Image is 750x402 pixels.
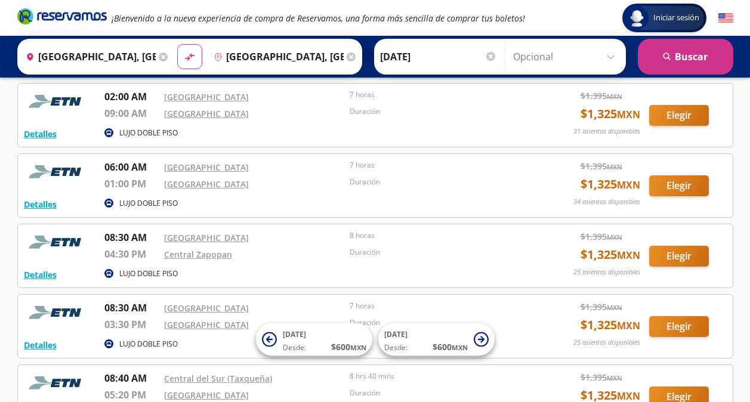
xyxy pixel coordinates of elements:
small: MXN [607,233,622,242]
button: [DATE]Desde:$600MXN [378,323,495,356]
p: 7 horas [350,89,530,100]
p: 34 asientos disponibles [573,197,640,207]
input: Buscar Origen [21,42,156,72]
a: [GEOGRAPHIC_DATA] [164,178,249,190]
img: RESERVAMOS [24,89,89,113]
input: Buscar Destino [209,42,344,72]
span: $ 1,325 [581,105,640,123]
p: Duración [350,388,530,398]
a: Central del Sur (Taxqueña) [164,373,272,384]
span: $ 1,325 [581,316,640,334]
span: $ 1,325 [581,246,640,264]
p: 8 horas [350,230,530,241]
button: Elegir [649,175,709,196]
span: $ 1,395 [581,230,622,243]
p: 7 horas [350,160,530,171]
p: 31 asientos disponibles [573,126,640,137]
p: 01:00 PM [104,177,158,191]
p: Duración [350,177,530,187]
img: RESERVAMOS [24,230,89,254]
small: MXN [617,319,640,332]
span: $ 1,395 [581,301,622,313]
button: Elegir [649,105,709,126]
img: RESERVAMOS [24,301,89,324]
p: LUJO DOBLE PISO [119,128,178,138]
p: 8 hrs 40 mins [350,371,530,382]
p: 08:40 AM [104,371,158,385]
img: RESERVAMOS [24,371,89,395]
span: $ 1,395 [581,371,622,384]
a: [GEOGRAPHIC_DATA] [164,108,249,119]
p: 08:30 AM [104,230,158,245]
span: Iniciar sesión [649,12,704,24]
small: MXN [607,162,622,171]
span: [DATE] [384,329,408,339]
a: [GEOGRAPHIC_DATA] [164,232,249,243]
span: $ 1,325 [581,175,640,193]
p: LUJO DOBLE PISO [119,198,178,209]
p: Duración [350,317,530,328]
p: 06:00 AM [104,160,158,174]
input: Opcional [513,42,620,72]
small: MXN [617,108,640,121]
button: [DATE]Desde:$600MXN [256,323,372,356]
span: $ 1,395 [581,89,622,102]
p: 7 horas [350,301,530,311]
p: 04:30 PM [104,247,158,261]
button: Elegir [649,316,709,337]
a: Central Zapopan [164,249,232,260]
p: 09:00 AM [104,106,158,120]
p: LUJO DOBLE PISO [119,268,178,279]
i: Brand Logo [17,7,107,25]
a: [GEOGRAPHIC_DATA] [164,389,249,401]
p: LUJO DOBLE PISO [119,339,178,350]
input: Elegir Fecha [380,42,497,72]
p: 03:30 PM [104,317,158,332]
small: MXN [617,178,640,191]
button: Detalles [24,128,57,140]
p: 05:20 PM [104,388,158,402]
button: Buscar [638,39,733,75]
button: Detalles [24,268,57,281]
p: Duración [350,106,530,117]
span: [DATE] [283,329,306,339]
a: Brand Logo [17,7,107,29]
button: Detalles [24,198,57,211]
p: 02:00 AM [104,89,158,104]
p: 25 asientos disponibles [573,338,640,348]
a: [GEOGRAPHIC_DATA] [164,162,249,173]
small: MXN [617,249,640,262]
p: 08:30 AM [104,301,158,315]
span: $ 600 [331,341,366,353]
button: Detalles [24,339,57,351]
em: ¡Bienvenido a la nueva experiencia de compra de Reservamos, una forma más sencilla de comprar tus... [112,13,525,24]
span: Desde: [384,342,408,353]
span: Desde: [283,342,306,353]
span: $ 600 [433,341,468,353]
span: $ 1,395 [581,160,622,172]
small: MXN [607,92,622,101]
small: MXN [607,303,622,312]
small: MXN [452,343,468,352]
a: [GEOGRAPHIC_DATA] [164,91,249,103]
button: English [718,11,733,26]
a: [GEOGRAPHIC_DATA] [164,302,249,314]
a: [GEOGRAPHIC_DATA] [164,319,249,330]
p: 25 asientos disponibles [573,267,640,277]
small: MXN [350,343,366,352]
p: Duración [350,247,530,258]
img: RESERVAMOS [24,160,89,184]
small: MXN [607,373,622,382]
button: Elegir [649,246,709,267]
